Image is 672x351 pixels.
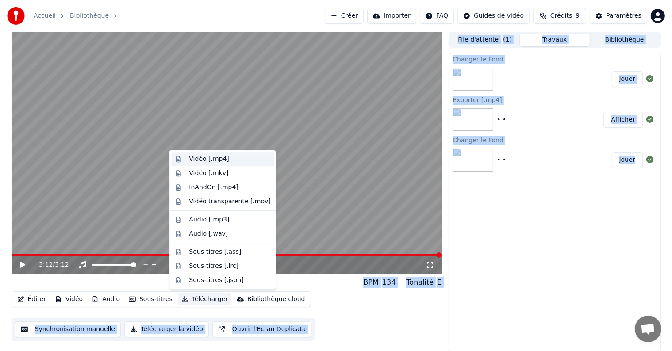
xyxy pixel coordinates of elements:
[55,260,69,269] span: 3:12
[635,316,661,342] a: Ouvrir le chat
[88,293,123,305] button: Audio
[51,293,86,305] button: Vidéo
[14,293,50,305] button: Éditer
[612,152,643,168] button: Jouer
[606,11,641,20] div: Paramètres
[189,248,241,256] div: Sous-titres [.ass]
[406,277,434,288] div: Tonalité
[189,215,229,224] div: Audio [.mp3]
[457,8,530,24] button: Guides de vidéo
[420,8,454,24] button: FAQ
[603,112,642,128] button: Afficher
[520,34,590,46] button: Travaux
[450,34,520,46] button: File d'attente
[449,53,660,64] div: Changer le Fond
[497,115,506,124] div: • •
[533,8,586,24] button: Crédits9
[7,7,25,25] img: youka
[382,277,396,288] div: 134
[39,260,60,269] div: /
[189,262,238,271] div: Sous-titres [.lrc]
[325,8,364,24] button: Créer
[576,11,580,20] span: 9
[437,277,442,288] div: E
[503,35,512,44] span: ( 1 )
[590,34,660,46] button: Bibliothèque
[189,229,228,238] div: Audio [.wav]
[39,260,53,269] span: 3:12
[367,8,416,24] button: Importer
[212,321,312,337] button: Ouvrir l'Ecran Duplicata
[34,11,56,20] a: Accueil
[70,11,109,20] a: Bibliothèque
[189,197,270,206] div: Vidéo transparente [.mov]
[363,277,378,288] div: BPM
[15,321,121,337] button: Synchronisation manuelle
[550,11,572,20] span: Crédits
[497,156,506,164] div: • •
[247,295,305,304] div: Bibliothèque cloud
[178,293,231,305] button: Télécharger
[189,169,228,178] div: Vidéo [.mkv]
[590,8,647,24] button: Paramètres
[612,71,643,87] button: Jouer
[124,321,209,337] button: Télécharger la vidéo
[34,11,123,20] nav: breadcrumb
[449,94,660,105] div: Exporter [.mp4]
[189,155,229,164] div: Vidéo [.mp4]
[189,276,243,285] div: Sous-titres [.json]
[125,293,176,305] button: Sous-titres
[449,134,660,145] div: Changer le Fond
[189,183,238,192] div: InAndOn [.mp4]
